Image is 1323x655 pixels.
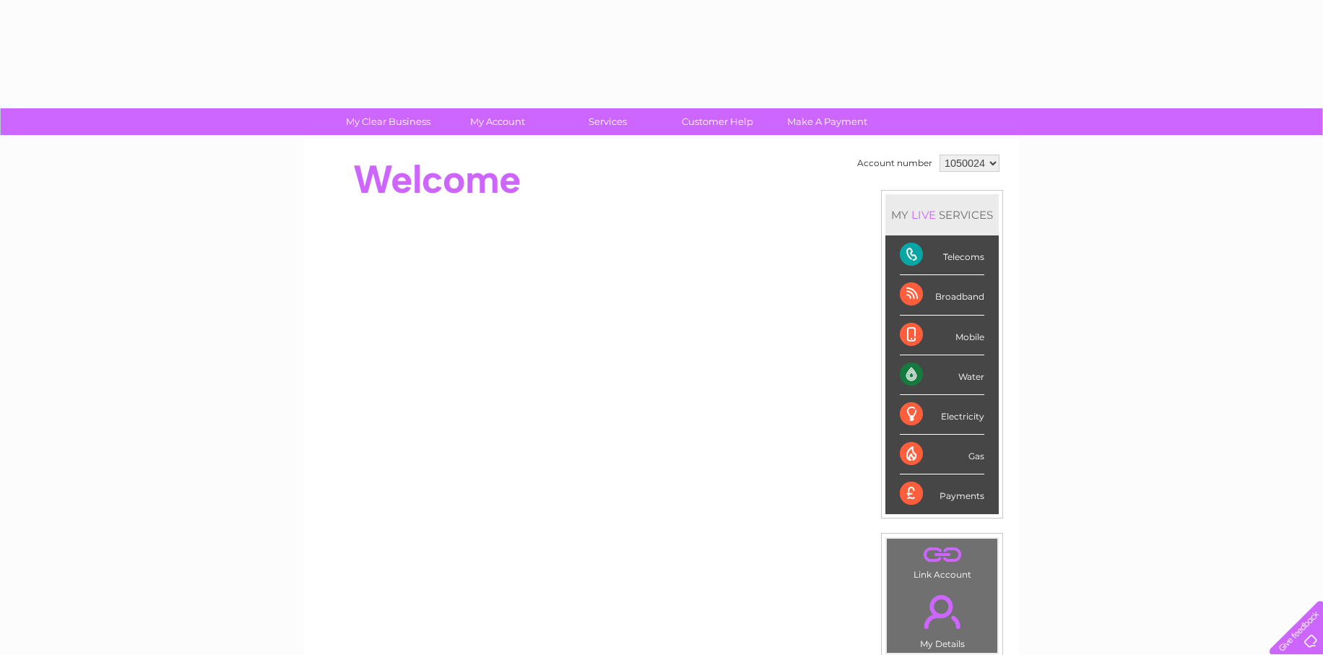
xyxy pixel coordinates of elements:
[900,474,984,513] div: Payments
[658,108,777,135] a: Customer Help
[886,583,998,654] td: My Details
[329,108,448,135] a: My Clear Business
[438,108,558,135] a: My Account
[900,316,984,355] div: Mobile
[885,194,999,235] div: MY SERVICES
[900,435,984,474] div: Gas
[886,538,998,584] td: Link Account
[890,586,994,637] a: .
[900,395,984,435] div: Electricity
[548,108,667,135] a: Services
[854,151,936,175] td: Account number
[908,208,939,222] div: LIVE
[890,542,994,568] a: .
[900,235,984,275] div: Telecoms
[768,108,887,135] a: Make A Payment
[900,275,984,315] div: Broadband
[900,355,984,395] div: Water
